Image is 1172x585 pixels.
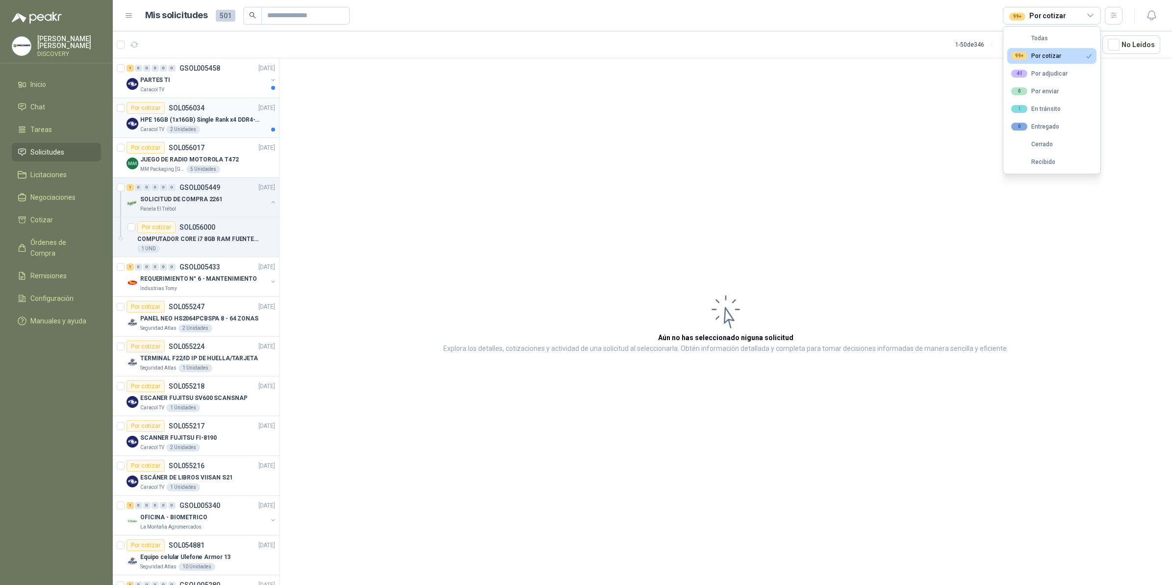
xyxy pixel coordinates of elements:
[127,555,138,567] img: Company Logo
[12,98,101,116] a: Chat
[127,500,277,531] a: 1 0 0 0 0 0 GSOL005340[DATE] Company LogoOFICINA - BIOMETRICOLa Montaña Agromercados
[127,197,138,209] img: Company Logo
[140,444,164,452] p: Caracol TV
[140,155,239,164] p: JUEGO DE RADIO MOTOROLA T472
[30,192,76,203] span: Negociaciones
[169,383,204,390] p: SOL055218
[12,266,101,285] a: Remisiones
[258,302,275,312] p: [DATE]
[140,433,217,443] p: SCANNER FUJITSU FI-8190
[127,380,165,392] div: Por cotizar
[140,364,177,372] p: Seguridad Atlas
[166,483,200,491] div: 1 Unidades
[127,420,165,432] div: Por cotizar
[1011,105,1027,113] div: 1
[1007,30,1096,46] button: Todas
[30,79,46,90] span: Inicio
[135,502,142,509] div: 0
[166,126,200,133] div: 2 Unidades
[12,120,101,139] a: Tareas
[258,382,275,391] p: [DATE]
[258,104,275,113] p: [DATE]
[30,147,64,158] span: Solicitudes
[160,502,167,509] div: 0
[140,115,262,125] p: HPE 16GB (1x16GB) Single Rank x4 DDR4-2400
[140,394,247,403] p: ESCANER FUJITSU SV600 SCANSNAP
[140,563,177,571] p: Seguridad Atlas
[37,35,101,49] p: [PERSON_NAME] [PERSON_NAME]
[12,75,101,94] a: Inicio
[443,343,1008,355] p: Explora los detalles, cotizaciones y actividad de una solicitud al seleccionarla. Obtén informaci...
[127,436,138,448] img: Company Logo
[258,64,275,73] p: [DATE]
[113,138,279,178] a: Por cotizarSOL056017[DATE] Company LogoJUEGO DE RADIO MOTOROLA T472MM Packaging [GEOGRAPHIC_DATA]...
[127,102,165,114] div: Por cotizar
[127,142,165,154] div: Por cotizar
[152,65,159,72] div: 0
[30,270,67,281] span: Remisiones
[168,65,176,72] div: 0
[258,541,275,550] p: [DATE]
[1011,52,1027,60] div: 99+
[113,456,279,496] a: Por cotizarSOL055216[DATE] Company LogoESCÁNER DE LIBROS VIISAN S21Caracol TV1 Unidades
[30,237,92,259] span: Órdenes de Compra
[127,317,138,328] img: Company Logo
[1009,13,1025,21] div: 99+
[258,183,275,192] p: [DATE]
[1011,52,1061,60] div: Por cotizar
[140,86,164,94] p: Caracol TV
[216,10,235,22] span: 501
[1102,35,1160,54] button: No Leídos
[30,102,45,112] span: Chat
[169,423,204,429] p: SOL055217
[127,62,277,94] a: 1 0 0 0 0 0 GSOL005458[DATE] Company LogoPARTES TICaracol TV
[12,188,101,207] a: Negociaciones
[179,502,220,509] p: GSOL005340
[127,460,165,472] div: Por cotizar
[1007,48,1096,64] button: 99+Por cotizar
[1007,101,1096,117] button: 1En tránsito
[113,535,279,575] a: Por cotizarSOL054881[DATE] Company LogoEquipo celular Ulefone Armor 13Seguridad Atlas10 Unidades
[1011,87,1027,95] div: 0
[145,8,208,23] h1: Mis solicitudes
[140,483,164,491] p: Caracol TV
[127,396,138,408] img: Company Logo
[127,264,134,270] div: 1
[127,515,138,527] img: Company Logo
[12,312,101,330] a: Manuales y ayuda
[127,184,134,191] div: 1
[140,354,258,363] p: TERMINAL F22/ID IP DE HUELLA/TARJETA
[179,264,220,270] p: GSOL005433
[30,214,53,225] span: Cotizar
[152,264,159,270] div: 0
[30,316,86,326] span: Manuales y ayuda
[140,126,164,133] p: Caracol TV
[30,293,74,304] span: Configuración
[127,502,134,509] div: 1
[258,342,275,351] p: [DATE]
[1011,70,1068,78] div: Por adjudicar
[169,343,204,350] p: SOL055224
[127,539,165,551] div: Por cotizar
[258,461,275,471] p: [DATE]
[127,341,165,352] div: Por cotizar
[168,502,176,509] div: 0
[137,235,259,244] p: COMPUTADOR CORE i7 8GB RAM FUENTE 8GB RAM FUENTE 80 PLUS DE 1 TERA
[169,303,204,310] p: SOL055247
[143,502,151,509] div: 0
[127,78,138,90] img: Company Logo
[12,233,101,263] a: Órdenes de Compra
[186,165,220,173] div: 5 Unidades
[137,221,176,233] div: Por cotizar
[135,184,142,191] div: 0
[140,513,207,522] p: OFICINA - BIOMETRICO
[140,523,202,531] p: La Montaña Agromercados
[160,264,167,270] div: 0
[258,422,275,431] p: [DATE]
[1007,119,1096,134] button: 0Entregado
[169,542,204,549] p: SOL054881
[143,264,151,270] div: 0
[12,143,101,161] a: Solicitudes
[135,264,142,270] div: 0
[1011,141,1053,148] div: Cerrado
